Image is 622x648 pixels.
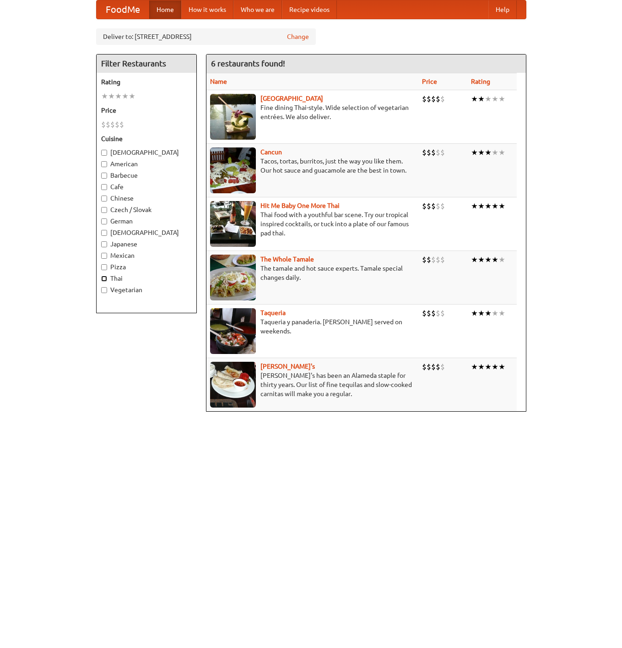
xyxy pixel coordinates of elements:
[101,171,192,180] label: Barbecue
[101,77,192,87] h5: Rating
[440,201,445,211] li: $
[101,134,192,143] h5: Cuisine
[210,94,256,140] img: satay.jpg
[122,91,129,101] li: ★
[101,228,192,237] label: [DEMOGRAPHIC_DATA]
[492,201,498,211] li: ★
[492,147,498,158] li: ★
[101,287,107,293] input: Vegetarian
[260,148,282,156] b: Cancun
[492,308,498,318] li: ★
[101,262,192,272] label: Pizza
[436,362,440,372] li: $
[210,371,415,398] p: [PERSON_NAME]'s has been an Alameda staple for thirty years. Our list of fine tequilas and slow-c...
[427,255,431,265] li: $
[485,308,492,318] li: ★
[471,147,478,158] li: ★
[101,276,107,282] input: Thai
[422,255,427,265] li: $
[260,95,323,102] a: [GEOGRAPHIC_DATA]
[478,362,485,372] li: ★
[210,157,415,175] p: Tacos, tortas, burritos, just the way you like them. Our hot sauce and guacamole are the best in ...
[498,94,505,104] li: ★
[110,120,115,130] li: $
[101,161,107,167] input: American
[101,285,192,294] label: Vegetarian
[427,201,431,211] li: $
[260,256,314,263] b: The Whole Tamale
[498,308,505,318] li: ★
[478,308,485,318] li: ★
[436,255,440,265] li: $
[471,308,478,318] li: ★
[492,94,498,104] li: ★
[106,120,110,130] li: $
[101,173,107,179] input: Barbecue
[440,255,445,265] li: $
[101,194,192,203] label: Chinese
[440,362,445,372] li: $
[436,147,440,158] li: $
[210,308,256,354] img: taqueria.jpg
[431,201,436,211] li: $
[422,147,427,158] li: $
[101,148,192,157] label: [DEMOGRAPHIC_DATA]
[427,308,431,318] li: $
[422,201,427,211] li: $
[101,240,192,249] label: Japanese
[431,308,436,318] li: $
[431,255,436,265] li: $
[115,120,119,130] li: $
[260,202,340,209] a: Hit Me Baby One More Thai
[101,218,107,224] input: German
[422,94,427,104] li: $
[478,147,485,158] li: ★
[101,182,192,191] label: Cafe
[210,317,415,336] p: Taqueria y panaderia. [PERSON_NAME] served on weekends.
[101,253,107,259] input: Mexican
[211,59,285,68] ng-pluralize: 6 restaurants found!
[97,54,196,73] h4: Filter Restaurants
[498,255,505,265] li: ★
[492,255,498,265] li: ★
[431,94,436,104] li: $
[498,201,505,211] li: ★
[485,255,492,265] li: ★
[422,78,437,85] a: Price
[478,201,485,211] li: ★
[498,362,505,372] li: ★
[233,0,282,19] a: Who we are
[149,0,181,19] a: Home
[471,201,478,211] li: ★
[287,32,309,41] a: Change
[260,309,286,316] a: Taqueria
[427,362,431,372] li: $
[101,120,106,130] li: $
[108,91,115,101] li: ★
[101,207,107,213] input: Czech / Slovak
[210,264,415,282] p: The tamale and hot sauce experts. Tamale special changes daily.
[485,147,492,158] li: ★
[101,217,192,226] label: German
[119,120,124,130] li: $
[101,150,107,156] input: [DEMOGRAPHIC_DATA]
[115,91,122,101] li: ★
[210,201,256,247] img: babythai.jpg
[471,78,490,85] a: Rating
[471,255,478,265] li: ★
[436,201,440,211] li: $
[427,147,431,158] li: $
[101,159,192,169] label: American
[101,251,192,260] label: Mexican
[260,363,315,370] b: [PERSON_NAME]'s
[436,94,440,104] li: $
[101,205,192,214] label: Czech / Slovak
[471,94,478,104] li: ★
[471,362,478,372] li: ★
[440,147,445,158] li: $
[101,196,107,201] input: Chinese
[210,78,227,85] a: Name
